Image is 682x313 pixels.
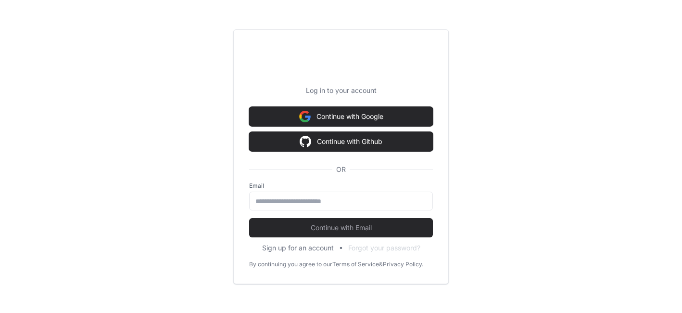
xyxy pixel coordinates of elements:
button: Continue with Google [249,107,433,126]
button: Sign up for an account [262,243,334,253]
img: Sign in with google [300,132,311,151]
div: & [379,261,383,268]
span: Continue with Email [249,223,433,233]
a: Privacy Policy. [383,261,423,268]
label: Email [249,182,433,190]
a: Terms of Service [332,261,379,268]
p: Log in to your account [249,86,433,95]
button: Forgot your password? [348,243,420,253]
button: Continue with Github [249,132,433,151]
div: By continuing you agree to our [249,261,332,268]
img: Sign in with google [299,107,311,126]
span: OR [332,165,350,174]
button: Continue with Email [249,218,433,237]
